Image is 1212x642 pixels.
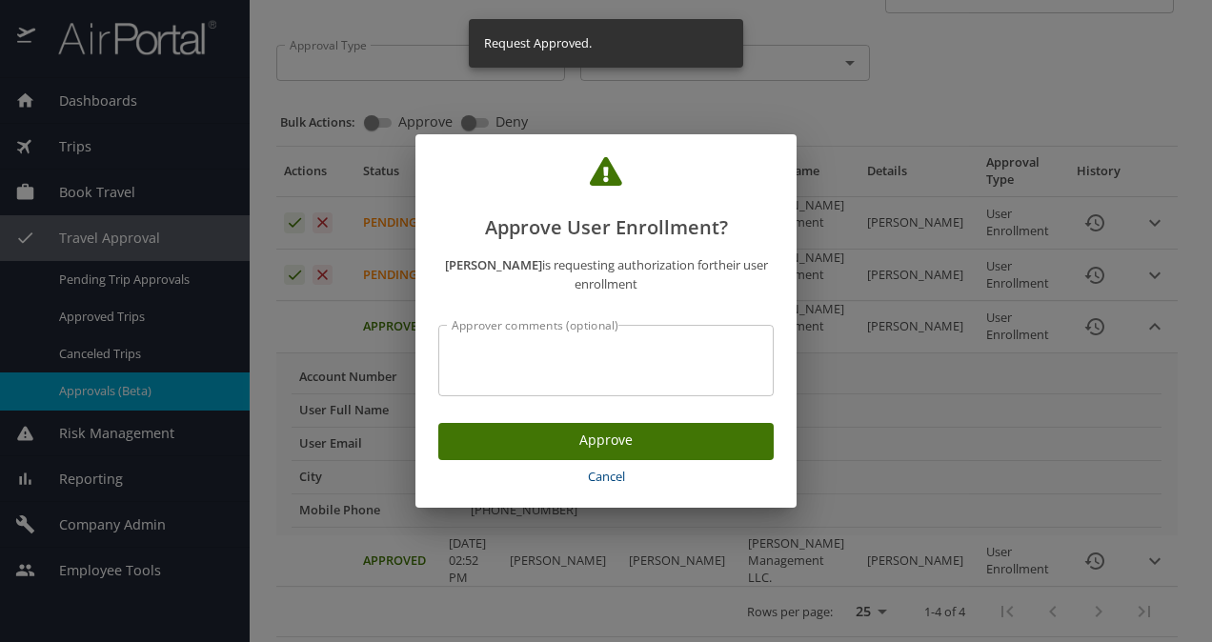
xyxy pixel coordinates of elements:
[445,256,542,273] strong: [PERSON_NAME]
[438,460,774,493] button: Cancel
[438,255,774,295] p: is requesting authorization for their user enrollment
[484,25,592,62] div: Request Approved.
[454,429,758,452] span: Approve
[438,157,774,243] h2: Approve User Enrollment?
[438,423,774,460] button: Approve
[446,466,766,488] span: Cancel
